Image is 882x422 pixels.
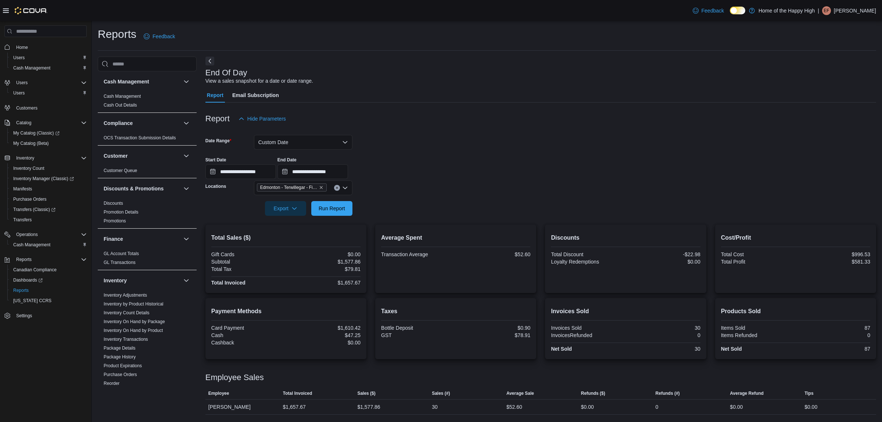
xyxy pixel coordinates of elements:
div: $0.00 [627,259,700,265]
a: Settings [13,311,35,320]
div: Cash Management [98,92,197,112]
span: Hide Parameters [247,115,286,122]
div: $78.91 [457,332,530,338]
button: Cash Management [7,240,90,250]
span: Edmonton - Terwillegar - Fire & Flower [257,183,327,192]
span: Inventory [13,154,87,162]
h2: Average Spent [381,233,530,242]
span: Sales ($) [357,390,375,396]
div: $47.25 [287,332,361,338]
a: My Catalog (Classic) [7,128,90,138]
button: Customer [182,151,191,160]
div: Cash [211,332,284,338]
div: $0.00 [804,403,817,411]
span: Inventory Count Details [104,310,150,316]
span: Promotion Details [104,209,139,215]
div: $0.00 [730,403,743,411]
a: Cash Management [104,94,141,99]
button: Users [1,78,90,88]
span: Cash Out Details [104,102,137,108]
div: 30 [627,325,700,331]
span: Reports [13,255,87,264]
a: GL Account Totals [104,251,139,256]
a: Dashboards [10,276,46,285]
span: Manifests [10,185,87,193]
a: Inventory Manager (Classic) [10,174,77,183]
p: Home of the Happy High [759,6,815,15]
button: Customers [1,103,90,113]
button: Purchase Orders [7,194,90,204]
div: GST [381,332,454,338]
div: $52.60 [457,251,530,257]
button: Catalog [1,118,90,128]
a: Cash Management [10,64,53,72]
span: Customer Queue [104,168,137,174]
label: Locations [205,183,226,189]
h3: End Of Day [205,68,247,77]
h2: Taxes [381,307,530,316]
a: Product Expirations [104,363,142,368]
span: Total Invoiced [283,390,312,396]
a: Discounts [104,201,123,206]
label: End Date [277,157,297,163]
div: Total Cost [721,251,794,257]
a: Inventory On Hand by Product [104,328,163,333]
a: Dashboards [7,275,90,285]
div: $79.81 [287,266,361,272]
div: $581.33 [797,259,870,265]
a: Reorder [104,381,119,386]
span: Operations [13,230,87,239]
a: Inventory Count Details [104,310,150,315]
h2: Cost/Profit [721,233,870,242]
span: Cash Management [10,64,87,72]
div: Card Payment [211,325,284,331]
a: Inventory Count [10,164,47,173]
button: Cash Management [104,78,180,85]
button: Reports [13,255,35,264]
a: Feedback [141,29,178,44]
button: Remove Edmonton - Terwillegar - Fire & Flower from selection in this group [319,185,323,190]
h2: Payment Methods [211,307,361,316]
span: Inventory Manager (Classic) [10,174,87,183]
span: Users [10,53,87,62]
label: Date Range [205,138,232,144]
button: Reports [7,285,90,296]
button: Users [7,88,90,98]
span: Package History [104,354,136,360]
strong: Net Sold [721,346,742,352]
div: $52.60 [506,403,522,411]
span: Dashboards [13,277,43,283]
h3: Inventory [104,277,127,284]
span: Cash Management [13,65,50,71]
span: Refunds ($) [581,390,605,396]
button: Inventory [104,277,180,284]
a: Reports [10,286,32,295]
button: Finance [104,235,180,243]
div: 0 [797,332,870,338]
a: Promotions [104,218,126,223]
button: Next [205,57,214,65]
a: Manifests [10,185,35,193]
span: Average Sale [506,390,534,396]
h3: Cash Management [104,78,149,85]
a: Package Details [104,346,136,351]
span: Product Expirations [104,363,142,369]
span: Reorder [104,380,119,386]
span: Inventory On Hand by Package [104,319,165,325]
div: Customer [98,166,197,178]
a: Inventory Adjustments [104,293,147,298]
div: 0 [627,332,700,338]
span: GL Transactions [104,260,136,265]
button: Custom Date [254,135,352,150]
button: Inventory [1,153,90,163]
input: Press the down key to open a popover containing a calendar. [205,164,276,179]
span: Inventory Transactions [104,336,148,342]
span: Cash Management [10,240,87,249]
h2: Total Sales ($) [211,233,361,242]
div: Emily-Francis Hyde [822,6,831,15]
span: Operations [16,232,38,237]
p: | [818,6,819,15]
a: Inventory Transactions [104,337,148,342]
